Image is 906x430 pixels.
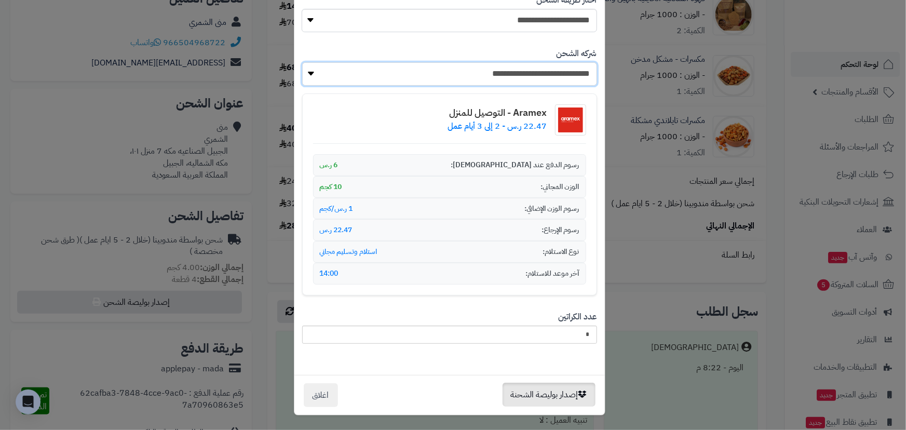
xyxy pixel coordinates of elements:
[304,383,338,407] button: اغلاق
[555,104,586,136] img: شعار شركة الشحن
[320,182,342,192] span: 10 كجم
[525,204,579,214] span: رسوم الوزن الإضافي:
[451,160,579,170] span: رسوم الدفع عند [DEMOGRAPHIC_DATA]:
[320,160,338,170] span: 6 ر.س
[320,247,377,257] span: استلام وتسليم مجاني
[542,225,579,235] span: رسوم الإرجاع:
[543,247,579,257] span: نوع الاستلام:
[557,48,597,60] label: شركه الشحن
[559,311,597,323] label: عدد الكراتين
[503,383,596,407] button: إصدار بوليصة الشحنة
[320,268,339,279] span: 14:00
[16,389,40,414] div: Open Intercom Messenger
[320,225,353,235] span: 22.47 ر.س
[448,120,547,132] p: 22.47 ر.س - 2 إلى 3 أيام عمل
[526,268,579,279] span: آخر موعد للاستلام:
[448,107,547,118] h4: Aramex - التوصيل للمنزل
[320,204,353,214] span: 1 ر.س/كجم
[541,182,579,192] span: الوزن المجاني:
